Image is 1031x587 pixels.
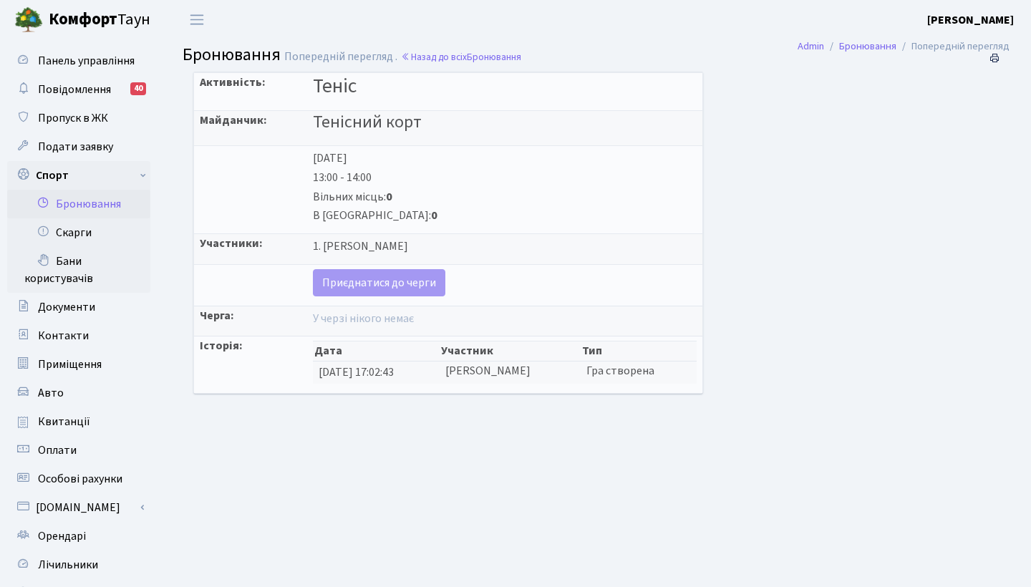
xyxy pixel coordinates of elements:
a: Панель управління [7,47,150,75]
div: Вільних місць: [313,189,697,205]
div: В [GEOGRAPHIC_DATA]: [313,208,697,224]
a: Бани користувачів [7,247,150,293]
a: [DOMAIN_NAME] [7,493,150,522]
th: Тип [581,341,697,362]
span: Подати заявку [38,139,113,155]
img: logo.png [14,6,43,34]
a: Квитанції [7,407,150,436]
span: Документи [38,299,95,315]
div: 13:00 - 14:00 [313,170,697,186]
span: Гра створена [586,363,654,379]
div: 1. [PERSON_NAME] [313,238,697,255]
a: Орендарі [7,522,150,550]
span: У черзі нікого немає [313,311,414,326]
span: Приміщення [38,356,102,372]
span: Бронювання [467,50,521,64]
a: Admin [798,39,824,54]
span: Попередній перегляд . [284,49,397,64]
a: Оплати [7,436,150,465]
span: Контакти [38,328,89,344]
span: Особові рахунки [38,471,122,487]
strong: Участники: [200,236,263,251]
a: Скарги [7,218,150,247]
a: Повідомлення40 [7,75,150,104]
div: 40 [130,82,146,95]
button: Переключити навігацію [179,8,215,31]
span: Орендарі [38,528,86,544]
span: Таун [49,8,150,32]
span: Бронювання [183,42,281,67]
span: Пропуск в ЖК [38,110,108,126]
td: [PERSON_NAME] [440,362,581,384]
a: Назад до всіхБронювання [401,50,521,64]
a: Пропуск в ЖК [7,104,150,132]
a: Приєднатися до черги [313,269,445,296]
a: Приміщення [7,350,150,379]
span: Панель управління [38,53,135,69]
td: [DATE] 17:02:43 [313,362,440,384]
span: Оплати [38,442,77,458]
th: Участник [440,341,581,362]
a: Спорт [7,161,150,190]
h4: Тенісний корт [313,112,697,133]
a: [PERSON_NAME] [927,11,1014,29]
a: Особові рахунки [7,465,150,493]
strong: Майданчик: [200,112,267,128]
a: Авто [7,379,150,407]
a: Документи [7,293,150,321]
a: Бронювання [7,190,150,218]
strong: Історія: [200,338,243,354]
a: Контакти [7,321,150,350]
b: [PERSON_NAME] [927,12,1014,28]
li: Попередній перегляд [896,39,1010,54]
a: Бронювання [839,39,896,54]
b: 0 [386,189,392,205]
strong: Черга: [200,308,234,324]
b: 0 [431,208,437,223]
span: Лічильники [38,557,98,573]
span: Квитанції [38,414,90,430]
nav: breadcrumb [776,31,1031,62]
strong: Активність: [200,74,266,90]
h3: Теніс [313,74,697,99]
th: Дата [313,341,440,362]
span: Авто [38,385,64,401]
b: Комфорт [49,8,117,31]
div: [DATE] [313,150,697,167]
a: Лічильники [7,550,150,579]
a: Подати заявку [7,132,150,161]
span: Повідомлення [38,82,111,97]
